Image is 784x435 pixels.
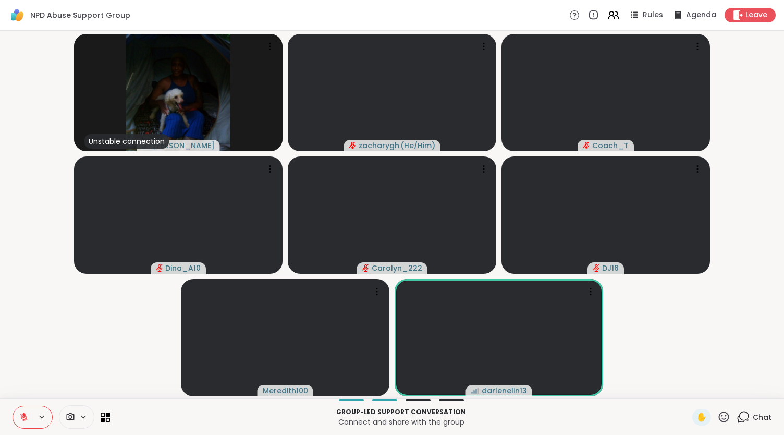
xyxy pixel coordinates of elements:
[84,134,169,149] div: Unstable connection
[593,264,600,272] span: audio-muted
[753,412,771,422] span: Chat
[745,10,767,20] span: Leave
[583,142,590,149] span: audio-muted
[696,411,707,424] span: ✋
[372,263,422,273] span: Carolyn_222
[116,407,686,417] p: Group-led support conversation
[156,264,163,272] span: audio-muted
[8,6,26,24] img: ShareWell Logomark
[602,263,619,273] span: DJ16
[482,385,527,396] span: darlenelin13
[362,264,370,272] span: audio-muted
[153,140,215,151] span: [PERSON_NAME]
[165,263,201,273] span: Dina_A10
[349,142,357,149] span: audio-muted
[126,34,230,151] img: Sandra_D
[400,140,435,151] span: ( He/Him )
[30,10,130,20] span: NPD Abuse Support Group
[359,140,399,151] span: zacharygh
[116,417,686,427] p: Connect and share with the group
[686,10,716,20] span: Agenda
[263,385,308,396] span: Meredith100
[643,10,663,20] span: Rules
[592,140,629,151] span: Coach_T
